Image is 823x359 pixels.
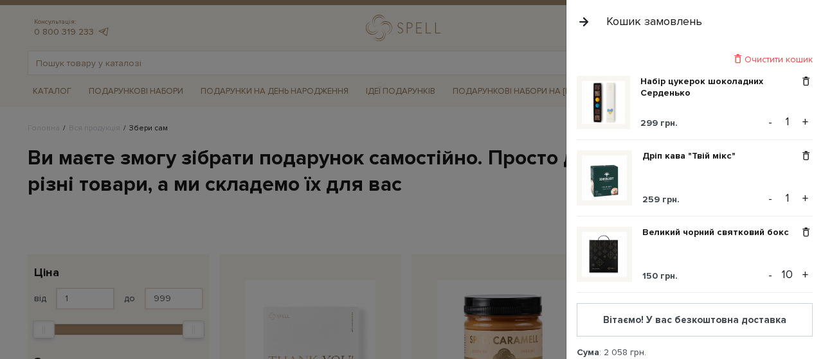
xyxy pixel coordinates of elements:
[764,265,777,285] button: -
[640,118,678,128] span: 299 грн.
[588,314,802,326] div: Вітаємо! У вас безкоштовна доставка
[577,53,813,66] div: Очистити кошик
[798,265,813,285] button: +
[764,189,777,208] button: -
[582,81,625,124] img: Набір цукерок шоколадних Серденько
[640,76,799,99] a: Набір цукерок шоколадних Серденько
[606,14,702,29] div: Кошик замовлень
[582,232,627,277] img: Великий чорний святковий бокс
[642,150,745,162] a: Дріп кава "Твій мікс"
[642,227,799,238] a: Великий чорний святковий бокс
[798,112,813,132] button: +
[798,189,813,208] button: +
[642,194,680,205] span: 259 грн.
[577,347,813,358] div: : 2 058 грн.
[577,347,599,358] strong: Сума
[642,270,678,281] span: 150 грн.
[764,112,777,132] button: -
[582,155,627,200] img: Дріп кава "Твій мікс"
